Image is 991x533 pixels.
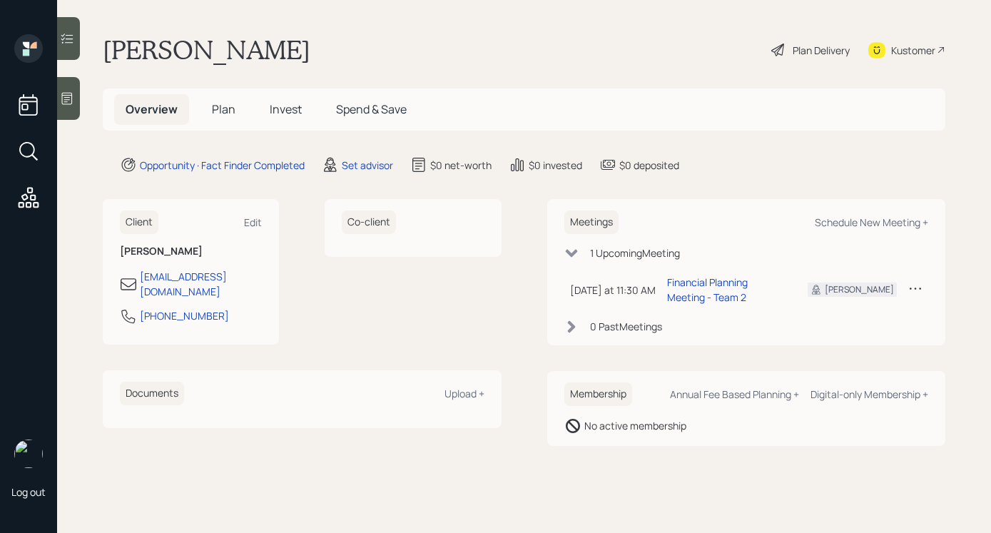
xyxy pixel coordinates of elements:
[140,158,305,173] div: Opportunity · Fact Finder Completed
[810,387,928,401] div: Digital-only Membership +
[126,101,178,117] span: Overview
[120,245,262,258] h6: [PERSON_NAME]
[14,440,43,468] img: aleksandra-headshot.png
[342,158,393,173] div: Set advisor
[120,210,158,234] h6: Client
[444,387,484,400] div: Upload +
[244,215,262,229] div: Edit
[564,210,619,234] h6: Meetings
[891,43,935,58] div: Kustomer
[590,245,680,260] div: 1 Upcoming Meeting
[667,275,786,305] div: Financial Planning Meeting - Team 2
[342,210,396,234] h6: Co-client
[564,382,632,406] h6: Membership
[336,101,407,117] span: Spend & Save
[825,283,894,296] div: [PERSON_NAME]
[529,158,582,173] div: $0 invested
[140,308,229,323] div: [PHONE_NUMBER]
[140,269,262,299] div: [EMAIL_ADDRESS][DOMAIN_NAME]
[120,382,184,405] h6: Documents
[270,101,302,117] span: Invest
[584,418,686,433] div: No active membership
[212,101,235,117] span: Plan
[619,158,679,173] div: $0 deposited
[430,158,492,173] div: $0 net-worth
[570,283,656,298] div: [DATE] at 11:30 AM
[815,215,928,229] div: Schedule New Meeting +
[670,387,799,401] div: Annual Fee Based Planning +
[11,485,46,499] div: Log out
[103,34,310,66] h1: [PERSON_NAME]
[793,43,850,58] div: Plan Delivery
[590,319,662,334] div: 0 Past Meeting s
